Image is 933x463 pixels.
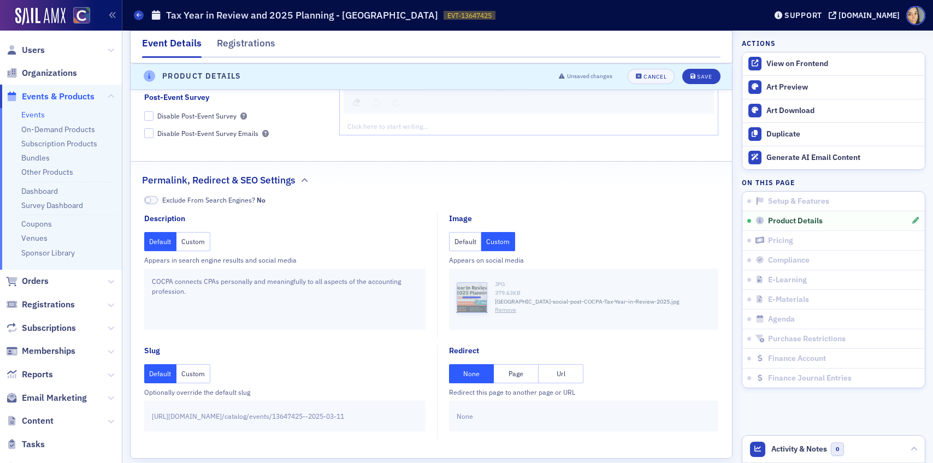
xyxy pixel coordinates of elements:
button: Custom [176,232,210,251]
div: Slug [144,345,160,357]
div: COCPA connects CPAs personally and meaningfully to all aspects of the accounting profession. [144,269,426,330]
button: None [449,364,494,383]
div: Undo [369,95,384,110]
div: Redirect [449,345,479,357]
span: Memberships [22,345,75,357]
button: [DOMAIN_NAME] [829,11,904,19]
div: 379.63 KB [495,289,711,298]
div: Generate AI Email Content [766,153,919,163]
div: Art Preview [766,82,919,92]
span: E-Materials [768,295,809,305]
button: Duplicate [742,122,925,146]
span: Organizations [22,67,77,79]
h4: Actions [742,38,776,48]
a: Orders [6,275,49,287]
div: Image [449,213,472,224]
h4: Product Details [162,70,241,82]
span: Activity & Notes [771,443,827,455]
span: Email Marketing [22,392,87,404]
span: -2025-03-11 [305,411,344,421]
span: Tasks [22,438,45,450]
button: Custom [176,364,210,383]
span: Pricing [768,236,793,246]
span: Finance Account [768,354,826,364]
div: rdw-wrapper [339,68,718,135]
button: Default [449,232,482,251]
a: Survey Dashboard [21,200,83,210]
span: Registrations [22,299,75,311]
a: Reports [6,369,53,381]
div: Post-Event Survey [144,92,209,103]
div: Remove [349,95,364,110]
a: Events [21,110,45,120]
a: Subscriptions [6,322,76,334]
a: Coupons [21,219,52,229]
div: Appears in search engine results and social media [144,255,426,265]
img: SailAMX [73,7,90,24]
h1: Tax Year in Review and 2025 Planning - [GEOGRAPHIC_DATA] [166,9,438,22]
div: Redo [388,95,403,110]
div: rdw-editor [348,121,710,131]
button: Url [539,364,583,383]
div: Description [144,213,185,224]
a: Sponsor Library [21,248,75,258]
button: Generate AI Email Content [742,146,925,169]
a: Art Download [742,99,925,122]
span: [GEOGRAPHIC_DATA]-social-post-COCPA-Tax-Year-in-Review-2025.jpg [495,298,680,306]
button: Save [682,69,720,84]
span: Profile [906,6,925,25]
a: Memberships [6,345,75,357]
a: On-Demand Products [21,124,95,134]
span: No [144,196,158,204]
div: Art Download [766,106,919,116]
a: View Homepage [66,7,90,26]
h2: Permalink, Redirect & SEO Settings [142,173,296,187]
a: Venues [21,233,48,243]
a: Email Marketing [6,392,87,404]
span: Compliance [768,256,810,265]
a: Content [6,415,54,427]
button: Default [144,364,177,383]
span: Events & Products [22,91,95,103]
a: Events & Products [6,91,95,103]
div: View on Frontend [766,59,919,69]
button: Custom [481,232,515,251]
button: Page [494,364,539,383]
span: EVT-13647425 [447,11,492,20]
div: rdw-remove-control [346,95,367,110]
span: Subscriptions [22,322,76,334]
a: Organizations [6,67,77,79]
div: rdw-history-control [367,95,405,110]
a: SailAMX [15,8,66,25]
a: Registrations [6,299,75,311]
a: Tasks [6,438,45,450]
div: Duplicate [766,129,919,139]
span: Unsaved changes [567,72,612,81]
div: Disable Post-Event Survey Emails [157,129,258,138]
span: No [257,195,265,204]
button: Remove [495,306,516,314]
a: Subscription Products [21,139,97,149]
span: E-Learning [768,275,807,285]
span: Reports [22,369,53,381]
a: View on Frontend [742,52,925,75]
span: Finance Journal Entries [768,373,852,383]
div: Cancel [643,74,666,80]
button: Cancel [628,69,675,84]
a: Other Products [21,167,73,177]
div: None [449,401,718,431]
span: Product Details [768,216,823,226]
div: Disable Post-Event Survey [157,111,237,121]
div: Appears on social media [449,255,718,265]
div: JPG [495,280,711,289]
a: Dashboard [21,186,58,196]
div: Event Details [142,36,202,58]
a: Art Preview [742,76,925,99]
span: Agenda [768,314,795,324]
div: Optionally override the default slug [144,387,426,397]
span: Setup & Features [768,197,829,206]
span: Users [22,44,45,56]
div: rdw-toolbar [344,72,714,114]
a: Bundles [21,153,50,163]
div: Redirect this page to another page or URL [449,387,718,397]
